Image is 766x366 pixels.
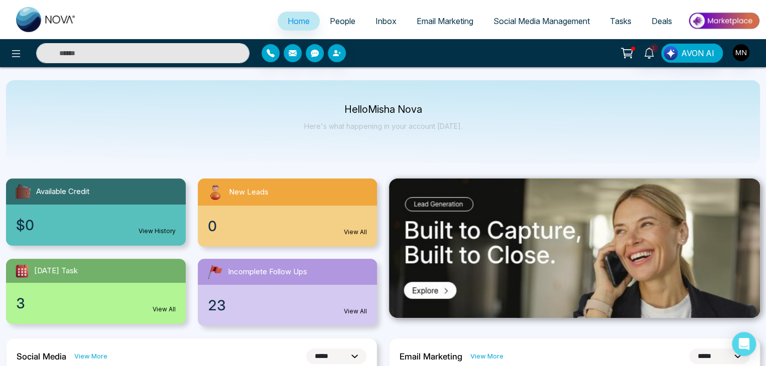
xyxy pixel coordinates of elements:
[228,266,307,278] span: Incomplete Follow Ups
[208,295,226,316] span: 23
[208,216,217,237] span: 0
[637,44,661,61] a: 1
[16,215,34,236] span: $0
[375,16,397,26] span: Inbox
[16,293,25,314] span: 3
[206,263,224,281] img: followUps.svg
[642,12,682,31] a: Deals
[389,178,760,318] img: .
[470,351,503,361] a: View More
[153,305,176,314] a: View All
[36,186,89,198] span: Available Credit
[664,46,678,60] img: Lead Flow
[661,44,723,63] button: AVON AI
[365,12,407,31] a: Inbox
[417,16,473,26] span: Email Marketing
[649,44,658,53] span: 1
[493,16,590,26] span: Social Media Management
[14,263,30,279] img: todayTask.svg
[278,12,320,31] a: Home
[17,351,66,361] h2: Social Media
[229,187,269,198] span: New Leads
[732,332,756,356] div: Open Intercom Messenger
[14,182,32,201] img: availableCredit.svg
[600,12,642,31] a: Tasks
[206,182,225,202] img: newLeads.svg
[288,16,310,26] span: Home
[320,12,365,31] a: People
[74,351,107,361] a: View More
[344,228,367,237] a: View All
[304,122,462,130] p: Here's what happening in your account [DATE].
[687,10,760,32] img: Market-place.gif
[407,12,483,31] a: Email Marketing
[330,16,355,26] span: People
[652,16,672,26] span: Deals
[192,259,384,326] a: Incomplete Follow Ups23View All
[304,105,462,114] p: Hello Misha Nova
[192,178,384,247] a: New Leads0View All
[483,12,600,31] a: Social Media Management
[610,16,631,26] span: Tasks
[34,265,78,277] span: [DATE] Task
[681,47,714,59] span: AVON AI
[400,351,462,361] h2: Email Marketing
[344,307,367,316] a: View All
[16,7,76,32] img: Nova CRM Logo
[139,227,176,236] a: View History
[732,44,749,61] img: User Avatar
